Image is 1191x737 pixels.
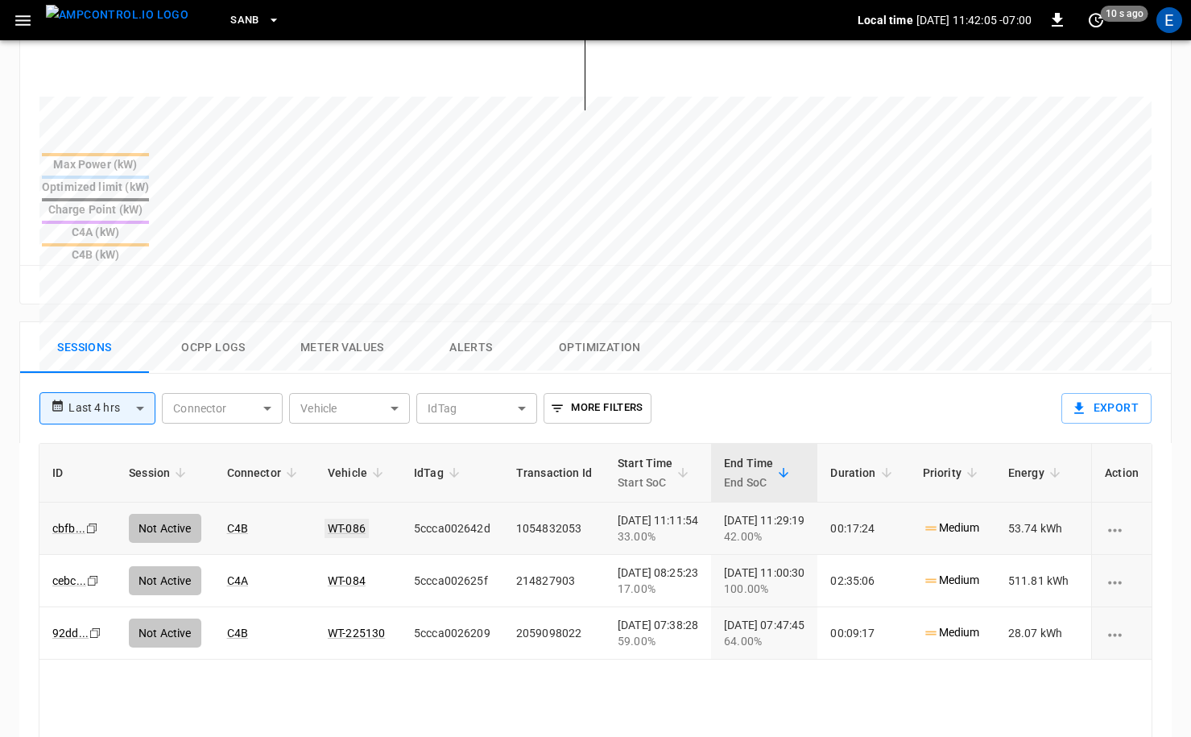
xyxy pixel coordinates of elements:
[227,463,302,482] span: Connector
[39,444,116,503] th: ID
[68,393,155,424] div: Last 4 hrs
[1105,520,1139,536] div: charging session options
[724,453,773,492] div: End Time
[88,624,104,642] div: copy
[724,453,794,492] span: End TimeEnd SoC
[923,463,982,482] span: Priority
[503,607,605,660] td: 2059098022
[618,473,673,492] p: Start SoC
[227,627,248,640] a: C4B
[1101,6,1148,22] span: 10 s ago
[724,473,773,492] p: End SoC
[724,617,804,649] div: [DATE] 07:47:45
[830,463,896,482] span: Duration
[858,12,913,28] p: Local time
[724,633,804,649] div: 64.00%
[328,627,385,640] a: WT-225130
[1105,573,1139,589] div: charging session options
[230,11,259,30] span: SanB
[328,463,388,482] span: Vehicle
[401,607,503,660] td: 5ccca0026209
[618,633,698,649] div: 59.00%
[1008,463,1065,482] span: Energy
[1083,7,1109,33] button: set refresh interval
[407,322,536,374] button: Alerts
[923,624,980,641] p: Medium
[149,322,278,374] button: Ocpp logs
[20,322,149,374] button: Sessions
[129,463,191,482] span: Session
[618,617,698,649] div: [DATE] 07:38:28
[817,607,909,660] td: 00:09:17
[1061,393,1152,424] button: Export
[618,453,694,492] span: Start TimeStart SoC
[1091,444,1152,503] th: Action
[916,12,1032,28] p: [DATE] 11:42:05 -07:00
[129,619,201,648] div: Not Active
[995,607,1082,660] td: 28.07 kWh
[46,5,188,25] img: ampcontrol.io logo
[536,322,664,374] button: Optimization
[1156,7,1182,33] div: profile-icon
[618,453,673,492] div: Start Time
[224,5,287,36] button: SanB
[1105,625,1139,641] div: charging session options
[278,322,407,374] button: Meter Values
[503,444,605,503] th: Transaction Id
[414,463,465,482] span: IdTag
[544,393,651,424] button: More Filters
